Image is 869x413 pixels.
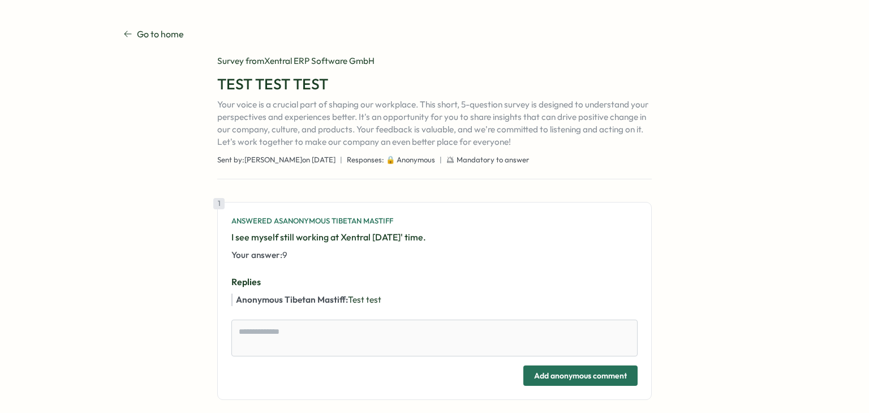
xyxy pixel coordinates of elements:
[340,155,342,165] span: |
[217,55,652,67] div: Survey from Xentral ERP Software GmbH
[347,155,435,165] span: Responses: 🔒 Anonymous
[231,275,638,289] p: Replies
[348,294,381,305] span: Test test
[217,98,652,148] p: Your voice is a crucial part of shaping our workplace. This short, 5-question survey is designed ...
[123,27,184,41] a: Go to home
[231,249,282,260] span: Your answer:
[523,365,638,386] button: Add anonymous comment
[236,294,348,305] span: Anonymous Tibetan Mastiff :
[213,198,225,209] div: 1
[137,27,184,41] p: Go to home
[217,74,652,94] h1: TEST TEST TEST
[217,155,335,165] span: Sent by: [PERSON_NAME] on [DATE]
[282,249,287,260] span: 9
[440,155,442,165] span: |
[231,216,638,226] div: Answered as Anonymous Tibetan Mastiff
[231,230,638,244] p: I see myself still working at Xentral [DATE]' time.
[457,155,530,165] span: Mandatory to answer
[534,366,627,385] span: Add anonymous comment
